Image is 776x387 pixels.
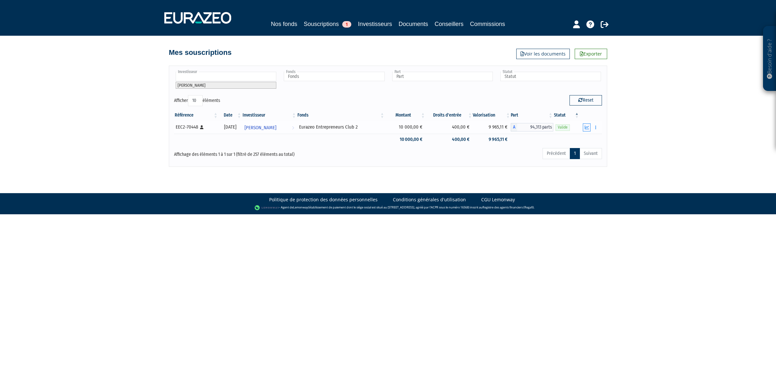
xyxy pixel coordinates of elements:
div: EEC2-70448 [176,124,216,131]
th: Valorisation: activer pour trier la colonne par ordre croissant [473,110,511,121]
img: 1732889491-logotype_eurazeo_blanc_rvb.png [164,12,231,24]
img: logo-lemonway.png [255,205,280,211]
div: - Agent de (établissement de paiement dont le siège social est situé au [STREET_ADDRESS], agréé p... [6,205,770,211]
td: 10 000,00 € [385,121,426,134]
th: Droits d'entrée: activer pour trier la colonne par ordre croissant [426,110,473,121]
i: Voir l'investisseur [292,122,294,134]
button: Reset [569,95,602,106]
a: Investisseurs [358,19,392,29]
label: Afficher éléments [174,95,220,106]
span: 94,313 parts [517,123,553,131]
td: 9 965,11 € [473,134,511,145]
i: [Français] Personne physique [200,125,204,129]
a: Exporter [575,49,607,59]
a: Souscriptions1 [304,19,351,30]
a: Commissions [470,19,505,29]
div: Affichage des éléments 1 à 1 sur 1 (filtré de 257 éléments au total) [174,147,347,158]
th: Date: activer pour trier la colonne par ordre croissant [219,110,242,121]
select: Afficheréléments [188,95,203,106]
span: Valide [556,124,570,131]
td: 10 000,00 € [385,134,426,145]
span: 1 [342,21,351,28]
a: [PERSON_NAME] [242,121,297,134]
td: 400,00 € [426,134,473,145]
a: Documents [399,19,428,29]
a: Conditions générales d'utilisation [393,196,466,203]
a: Politique de protection des données personnelles [269,196,378,203]
th: Investisseur: activer pour trier la colonne par ordre croissant [242,110,297,121]
div: Eurazeo Entrepreneurs Club 2 [299,124,383,131]
a: Voir les documents [516,49,570,59]
a: Registre des agents financiers (Regafi) [482,205,534,209]
p: Besoin d'aide ? [766,30,773,88]
div: [DATE] [221,124,240,131]
td: 9 965,11 € [473,121,511,134]
a: Nos fonds [271,19,297,29]
th: Fonds: activer pour trier la colonne par ordre croissant [297,110,385,121]
div: A - Eurazeo Entrepreneurs Club 2 [511,123,553,131]
a: Conseillers [435,19,464,29]
h4: Mes souscriptions [169,49,232,56]
span: A [511,123,517,131]
th: Part: activer pour trier la colonne par ordre croissant [511,110,553,121]
span: [PERSON_NAME] [244,122,276,134]
span: [PERSON_NAME] [178,83,206,88]
th: Référence : activer pour trier la colonne par ordre croissant [174,110,219,121]
th: Montant: activer pour trier la colonne par ordre croissant [385,110,426,121]
th: Statut : activer pour trier la colonne par ordre d&eacute;croissant [553,110,580,121]
a: Lemonway [293,205,308,209]
a: 1 [570,148,580,159]
td: 400,00 € [426,121,473,134]
a: CGU Lemonway [481,196,515,203]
